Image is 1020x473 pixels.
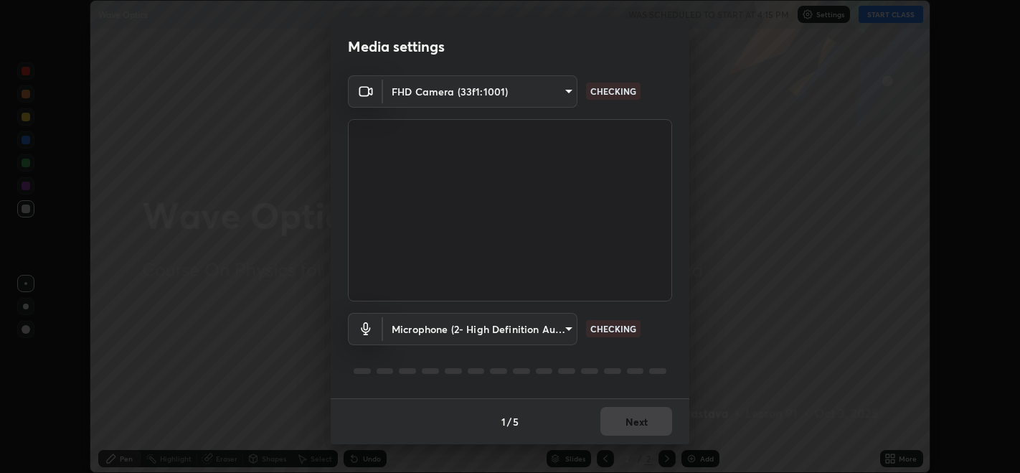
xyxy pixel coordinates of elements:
div: FHD Camera (33f1:1001) [383,313,577,345]
p: CHECKING [590,322,636,335]
h4: 5 [513,414,519,429]
div: FHD Camera (33f1:1001) [383,75,577,108]
h2: Media settings [348,37,445,56]
p: CHECKING [590,85,636,98]
h4: 1 [501,414,506,429]
h4: / [507,414,511,429]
